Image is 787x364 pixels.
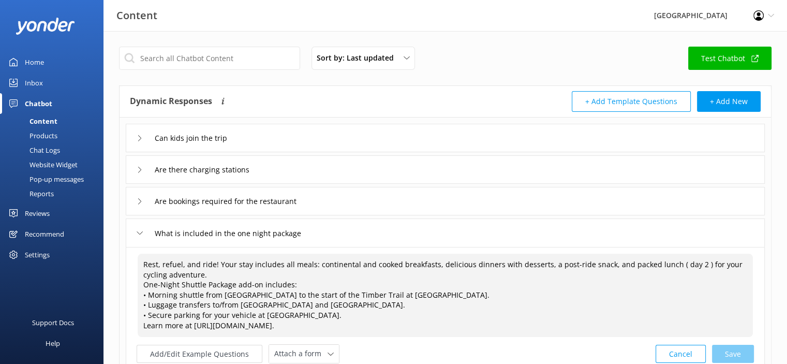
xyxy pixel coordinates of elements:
h3: Content [116,7,157,24]
div: Inbox [25,72,43,93]
div: Home [25,52,44,72]
div: Reviews [25,203,50,224]
div: Pop-up messages [6,172,84,186]
button: + Add New [697,91,761,112]
button: + Add Template Questions [572,91,691,112]
a: Website Widget [6,157,103,172]
div: Recommend [25,224,64,244]
a: Chat Logs [6,143,103,157]
div: Reports [6,186,54,201]
button: Add/Edit Example Questions [137,345,262,363]
h4: Dynamic Responses [130,91,212,112]
img: yonder-white-logo.png [16,18,75,35]
div: Website Widget [6,157,78,172]
div: Support Docs [32,312,74,333]
a: Content [6,114,103,128]
a: Test Chatbot [688,47,771,70]
div: Settings [25,244,50,265]
div: Products [6,128,57,143]
div: Chatbot [25,93,52,114]
div: Chat Logs [6,143,60,157]
a: Reports [6,186,103,201]
a: Pop-up messages [6,172,103,186]
div: Content [6,114,57,128]
input: Search all Chatbot Content [119,47,300,70]
span: Sort by: Last updated [317,52,400,64]
div: Help [46,333,60,354]
a: Products [6,128,103,143]
span: Attach a form [274,348,328,359]
textarea: Rest, refuel, and ride! Your stay includes all meals: continental and cooked breakfasts, deliciou... [138,254,753,337]
button: Cancel [656,345,706,363]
